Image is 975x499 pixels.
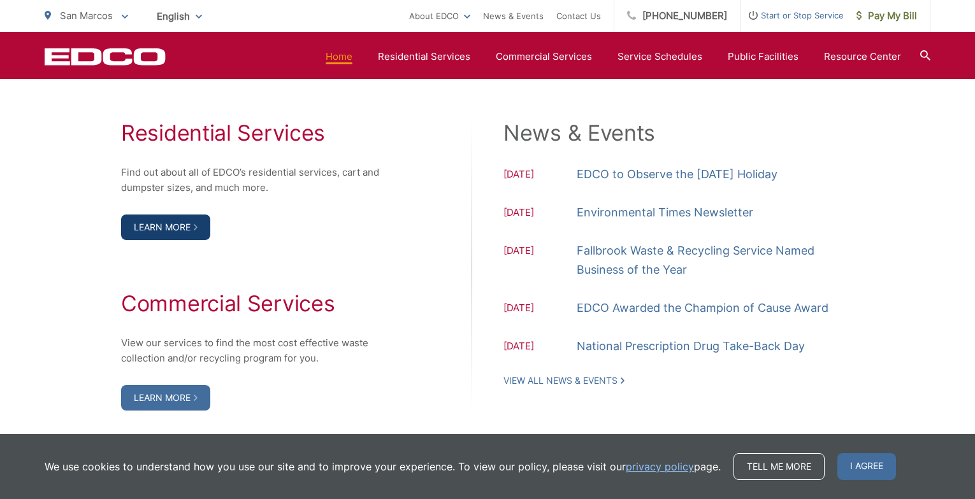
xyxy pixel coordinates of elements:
a: EDCD logo. Return to the homepage. [45,48,166,66]
a: Learn More [121,385,210,411]
a: About EDCO [409,8,470,24]
span: [DATE] [503,300,577,318]
a: EDCO Awarded the Champion of Cause Award [577,299,828,318]
a: Resource Center [824,49,901,64]
a: Residential Services [378,49,470,64]
a: Public Facilities [728,49,798,64]
a: View All News & Events [503,375,625,386]
a: Commercial Services [496,49,592,64]
span: [DATE] [503,339,577,356]
span: English [147,5,212,27]
p: We use cookies to understand how you use our site and to improve your experience. To view our pol... [45,459,721,474]
span: [DATE] [503,243,577,279]
a: Contact Us [556,8,601,24]
span: San Marcos [60,10,113,22]
a: News & Events [483,8,544,24]
span: Pay My Bill [856,8,917,24]
h2: Residential Services [121,120,395,146]
a: privacy policy [626,459,694,474]
h2: News & Events [503,120,854,146]
a: Service Schedules [617,49,702,64]
p: View our services to find the most cost effective waste collection and/or recycling program for you. [121,335,395,366]
span: [DATE] [503,205,577,222]
a: Tell me more [733,453,825,480]
a: Fallbrook Waste & Recycling Service Named Business of the Year [577,241,854,279]
span: [DATE] [503,167,577,184]
a: Environmental Times Newsletter [577,203,753,222]
h2: Commercial Services [121,291,395,316]
a: Home [326,49,352,64]
p: Find out about all of EDCO’s residential services, cart and dumpster sizes, and much more. [121,165,395,195]
a: National Prescription Drug Take-Back Day [577,337,805,356]
a: EDCO to Observe the [DATE] Holiday [577,165,777,184]
a: Learn More [121,214,210,240]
